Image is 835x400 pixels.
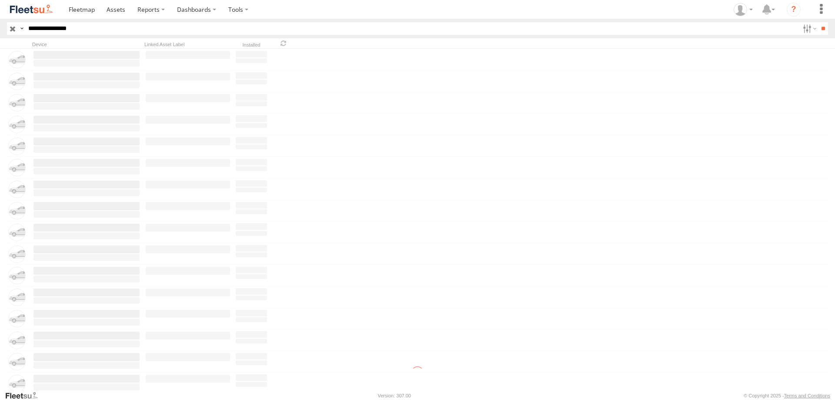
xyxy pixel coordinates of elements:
[144,41,231,47] div: Linked Asset Label
[378,393,411,398] div: Version: 307.00
[32,41,141,47] div: Device
[744,393,830,398] div: © Copyright 2025 -
[784,393,830,398] a: Terms and Conditions
[731,3,756,16] div: Muhammad Babar Raza
[5,391,45,400] a: Visit our Website
[799,22,818,35] label: Search Filter Options
[235,43,268,47] div: Installed
[18,22,25,35] label: Search Query
[787,3,801,17] i: ?
[278,39,289,47] span: Refresh
[9,3,54,15] img: fleetsu-logo-horizontal.svg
